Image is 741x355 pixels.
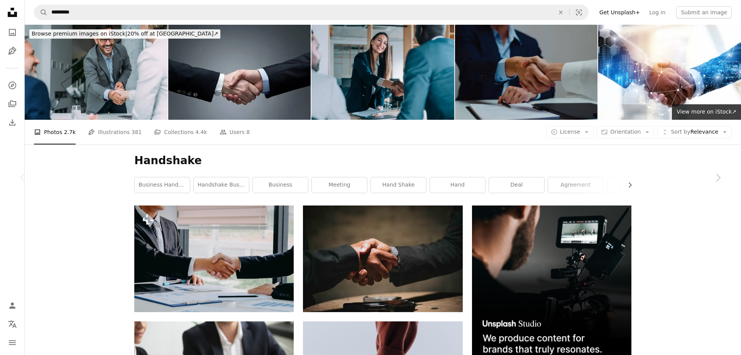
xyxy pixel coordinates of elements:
[645,6,670,19] a: Log in
[671,128,718,136] span: Relevance
[455,25,598,120] img: Closeup of young Asian businessman sign a contract investment professional document agreement and...
[430,177,485,193] a: hand
[134,206,294,312] img: Handshaking. Two businessman shaking hands during a success meeting.
[195,128,207,136] span: 4.4k
[5,96,20,112] a: Collections
[560,129,580,135] span: License
[132,128,142,136] span: 381
[598,25,741,120] img: Business Partnership. business man investor handshake with effect global network link connection ...
[610,129,641,135] span: Orientation
[489,177,544,193] a: deal
[25,25,167,120] img: Successful partnership
[5,115,20,130] a: Download History
[135,177,190,193] a: business handshake
[32,31,218,37] span: 20% off at [GEOGRAPHIC_DATA] ↗
[371,177,426,193] a: hand shake
[303,206,462,312] img: two people shaking hands over a wooden table
[607,177,662,193] a: partnership
[676,6,732,19] button: Submit an image
[546,126,594,138] button: License
[311,25,454,120] img: Successful partnership
[168,25,311,120] img: Business handshake
[5,25,20,40] a: Photos
[312,177,367,193] a: meeting
[671,129,690,135] span: Sort by
[32,31,127,37] span: Browse premium images on iStock |
[672,104,741,120] a: View more on iStock↗
[134,154,631,168] h1: Handshake
[303,255,462,262] a: two people shaking hands over a wooden table
[34,5,47,20] button: Search Unsplash
[5,335,20,350] button: Menu
[657,126,732,138] button: Sort byRelevance
[88,120,142,144] a: Illustrations 381
[5,298,20,313] a: Log in / Sign up
[5,43,20,59] a: Illustrations
[246,128,250,136] span: 8
[154,120,207,144] a: Collections 4.4k
[253,177,308,193] a: business
[220,120,250,144] a: Users 8
[548,177,603,193] a: agreement
[134,255,294,262] a: Handshaking. Two businessman shaking hands during a success meeting.
[34,5,589,20] form: Find visuals sitewide
[25,25,225,43] a: Browse premium images on iStock|20% off at [GEOGRAPHIC_DATA]↗
[597,126,654,138] button: Orientation
[5,316,20,332] button: Language
[570,5,588,20] button: Visual search
[677,109,736,115] span: View more on iStock ↗
[552,5,569,20] button: Clear
[623,177,631,193] button: scroll list to the right
[695,141,741,215] a: Next
[5,78,20,93] a: Explore
[194,177,249,193] a: handshake business
[595,6,645,19] a: Get Unsplash+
